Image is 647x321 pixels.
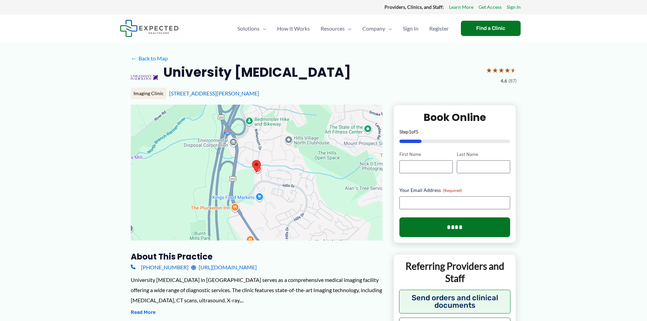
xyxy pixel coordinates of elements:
[131,53,168,64] a: ←Back to Map
[237,17,259,40] span: Solutions
[479,3,502,12] a: Get Access
[315,17,357,40] a: ResourcesMenu Toggle
[492,64,498,76] span: ★
[507,3,521,12] a: Sign In
[131,251,382,262] h3: About this practice
[399,129,510,134] p: Step of
[397,17,424,40] a: Sign In
[416,129,418,135] span: 5
[399,290,511,314] button: Send orders and clinical documents
[131,308,156,317] button: Read More
[498,64,504,76] span: ★
[131,275,382,305] div: University [MEDICAL_DATA] in [GEOGRAPHIC_DATA] serves as a comprehensive medical imaging facility...
[399,151,453,158] label: First Name
[120,20,179,37] img: Expected Healthcare Logo - side, dark font, small
[357,17,397,40] a: CompanyMenu Toggle
[399,187,510,194] label: Your Email Address
[424,17,454,40] a: Register
[504,64,510,76] span: ★
[486,64,492,76] span: ★
[277,17,310,40] span: How It Works
[461,21,521,36] a: Find a Clinic
[232,17,272,40] a: SolutionsMenu Toggle
[457,151,510,158] label: Last Name
[259,17,266,40] span: Menu Toggle
[443,188,462,193] span: (Required)
[399,260,511,285] p: Referring Providers and Staff
[403,17,418,40] span: Sign In
[191,262,257,272] a: [URL][DOMAIN_NAME]
[345,17,352,40] span: Menu Toggle
[385,17,392,40] span: Menu Toggle
[362,17,385,40] span: Company
[131,55,137,61] span: ←
[510,64,517,76] span: ★
[384,4,444,10] strong: Providers, Clinics, and Staff:
[321,17,345,40] span: Resources
[169,90,259,96] a: [STREET_ADDRESS][PERSON_NAME]
[131,88,166,99] div: Imaging Clinic
[272,17,315,40] a: How It Works
[429,17,449,40] span: Register
[131,262,188,272] a: [PHONE_NUMBER]
[399,111,510,124] h2: Book Online
[501,76,507,85] span: 4.6
[409,129,411,135] span: 1
[232,17,454,40] nav: Primary Site Navigation
[508,76,517,85] span: (87)
[163,64,351,81] h2: University [MEDICAL_DATA]
[449,3,473,12] a: Learn More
